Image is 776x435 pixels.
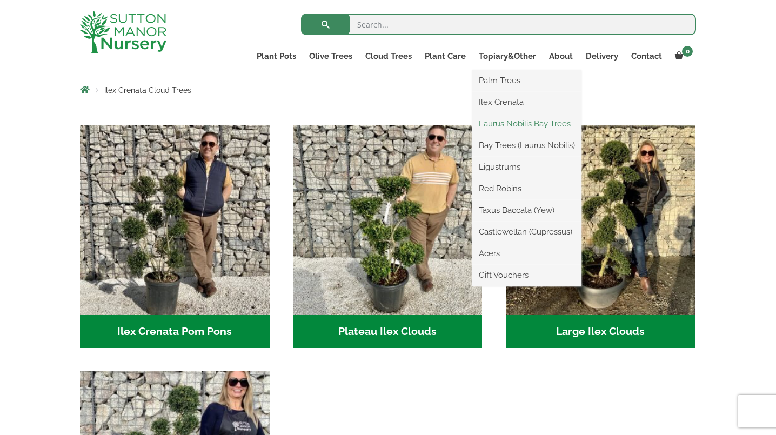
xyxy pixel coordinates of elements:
img: logo [80,11,166,53]
span: 0 [682,46,693,57]
a: Taxus Baccata (Yew) [472,202,581,218]
a: Ligustrums [472,159,581,175]
a: Delivery [579,49,625,64]
h2: Large Ilex Clouds [506,315,695,349]
a: Visit product category Plateau Ilex Clouds [293,125,483,348]
a: Bay Trees (Laurus Nobilis) [472,137,581,153]
a: Cloud Trees [359,49,418,64]
a: Gift Vouchers [472,267,581,283]
img: Ilex Crenata Pom Pons [80,125,270,315]
a: Acers [472,245,581,262]
a: Ilex Crenata [472,94,581,110]
a: Contact [625,49,668,64]
a: Visit product category Ilex Crenata Pom Pons [80,125,270,348]
a: Castlewellan (Cupressus) [472,224,581,240]
nav: Breadcrumbs [80,85,696,94]
a: Visit product category Large Ilex Clouds [506,125,695,348]
a: About [543,49,579,64]
input: Search... [301,14,696,35]
span: Ilex Crenata Cloud Trees [104,86,191,95]
h2: Plateau Ilex Clouds [293,315,483,349]
a: Olive Trees [303,49,359,64]
a: Plant Pots [250,49,303,64]
a: Laurus Nobilis Bay Trees [472,116,581,132]
a: Topiary&Other [472,49,543,64]
a: Plant Care [418,49,472,64]
h2: Ilex Crenata Pom Pons [80,315,270,349]
a: 0 [668,49,696,64]
a: Palm Trees [472,72,581,89]
img: Plateau Ilex Clouds [293,125,483,315]
a: Red Robins [472,180,581,197]
img: Large Ilex Clouds [506,125,695,315]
